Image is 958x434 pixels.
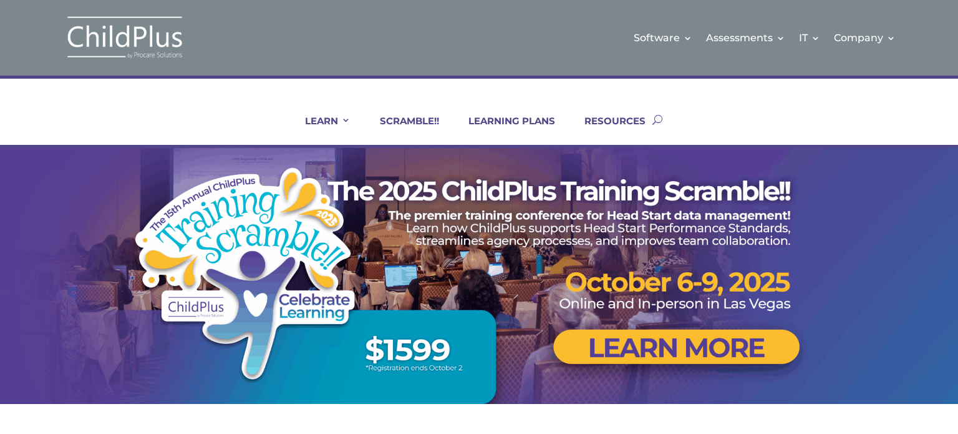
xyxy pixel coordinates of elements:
a: Assessments [706,12,785,63]
a: Software [634,12,692,63]
a: Company [834,12,896,63]
a: LEARNING PLANS [453,115,555,145]
a: SCRAMBLE!! [364,115,439,145]
a: LEARN [289,115,351,145]
a: IT [799,12,820,63]
a: RESOURCES [569,115,646,145]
